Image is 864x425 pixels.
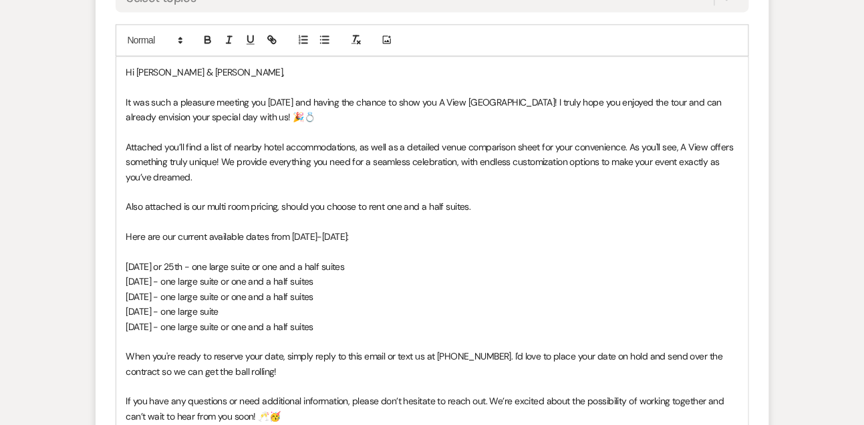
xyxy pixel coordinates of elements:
[126,395,727,422] span: If you have any questions or need additional information, please don’t hesitate to reach out. We’...
[126,96,724,123] span: It was such a pleasure meeting you [DATE] and having the chance to show you A View [GEOGRAPHIC_DA...
[126,141,736,183] span: Attached you’ll find a list of nearby hotel accommodations, as well as a detailed venue compariso...
[126,350,725,377] span: When you're ready to reserve your date, simply reply to this email or text us at [PHONE_NUMBER]. ...
[126,200,471,212] span: Also attached is our multi room pricing, should you choose to rent one and a half suites.
[126,291,314,303] span: [DATE] - one large suite or one and a half suites
[126,305,219,317] span: [DATE] - one large suite
[126,321,314,333] span: [DATE] - one large suite or one and a half suites
[126,66,285,78] span: Hi [PERSON_NAME] & [PERSON_NAME],
[126,231,349,243] span: Here are our current available dates from [DATE]-[DATE]:
[126,275,314,287] span: [DATE] - one large suite or one and a half suites
[126,261,345,273] span: [DATE] or 25th - one large suite or one and a half suites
